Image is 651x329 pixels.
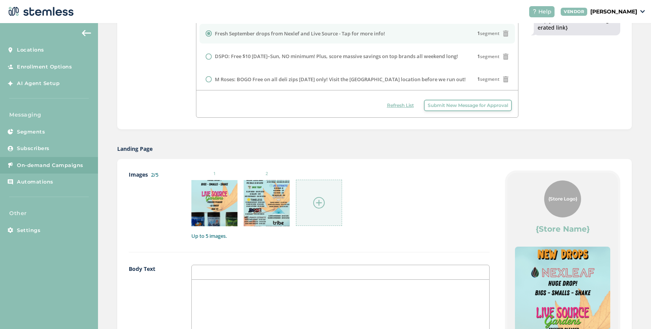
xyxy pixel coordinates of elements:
span: {Store Logo} [548,195,577,202]
img: x14AAAAASUVORK5CYII= [191,180,237,226]
span: AI Agent Setup [17,80,60,87]
img: icon-circle-plus-45441306.svg [313,197,325,209]
span: Segments [17,128,45,136]
label: Up to 5 images. [191,232,490,240]
label: DSPO: Free $10 [DATE]–Sun, NO minimum! Plus, score massive savings on top brands all weekend long! [215,53,458,60]
img: icon-arrow-back-accent-c549486e.svg [82,30,91,36]
img: logo-dark-0685b13c.svg [6,4,74,19]
span: Help [538,8,551,16]
label: Landing Page [117,145,153,153]
span: Enrollment Options [17,63,72,71]
img: icon_down-arrow-small-66adaf34.svg [640,10,645,13]
span: segment [477,30,500,37]
label: Fresh September drops from Nexlef and Live Source - Tap for more info! [215,30,385,38]
span: Automations [17,178,53,186]
span: Subscribers [17,145,50,152]
span: segment [477,76,500,83]
strong: 1 [477,53,480,60]
strong: 1 [477,30,480,37]
span: Settings [17,227,40,234]
small: 1 [191,170,237,177]
img: VqqcKsDxDDtMmXhxhmWrobI9Sr8PGvEpcAwZYOQT+sYzhqHgHB4rRq9NQLIALihAOO5RYRypIImDQkdMQJGYhogdC0TEGIV5J... [244,180,290,226]
button: Refresh List [383,100,418,111]
small: 2 [244,170,290,177]
span: Submit New Message for Approval [428,102,508,109]
label: Images [129,170,176,240]
div: VENDOR [561,8,587,16]
p: [PERSON_NAME] [590,8,637,16]
span: segment [477,53,500,60]
span: Refresh List [387,102,414,109]
img: icon-help-white-03924b79.svg [532,9,537,14]
iframe: Chat Widget [613,292,651,329]
label: 2/5 [151,171,158,178]
strong: 1 [477,76,480,82]
span: Locations [17,46,44,54]
label: {Store Name} [536,224,590,234]
button: Submit New Message for Approval [424,100,512,111]
label: M Roses: BOGO Free on all deli zips [DATE] only! Visit the [GEOGRAPHIC_DATA] location before we r... [215,76,466,84]
span: On-demand Campaigns [17,162,83,169]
